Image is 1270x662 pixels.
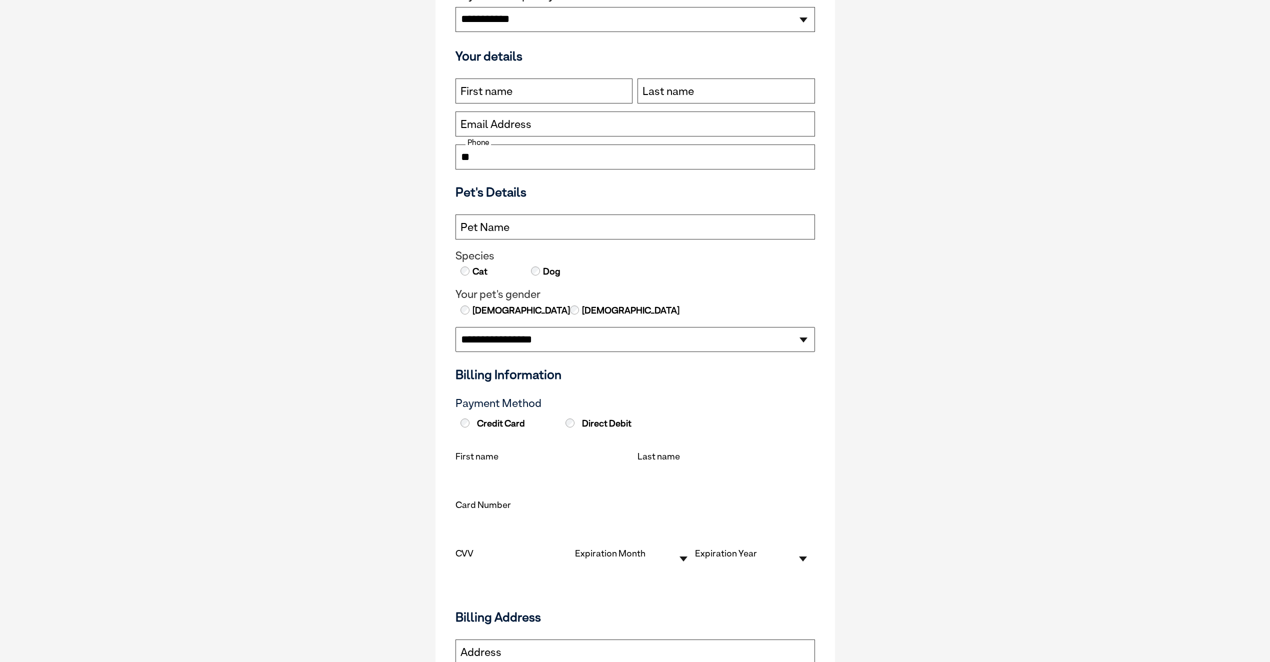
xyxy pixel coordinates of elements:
label: Phone [465,138,491,147]
label: Expiration Year [695,548,757,558]
label: Last name [637,451,680,461]
label: First name [460,85,512,98]
legend: Species [455,249,815,262]
label: Dog [542,265,560,278]
label: [DEMOGRAPHIC_DATA] [581,304,679,317]
h3: Billing Address [455,609,815,624]
label: Direct Debit [563,418,666,429]
input: Credit Card [460,418,469,427]
legend: Your pet's gender [455,288,815,301]
label: First name [455,451,498,461]
h3: Billing Information [455,367,815,382]
label: CVV [455,548,473,558]
label: Last name [642,85,694,98]
label: Expiration Month [575,548,645,558]
label: Email Address [460,118,531,131]
h3: Payment Method [455,397,815,410]
h3: Your details [455,48,815,63]
label: Address [460,646,501,659]
input: Direct Debit [565,418,574,427]
label: Cat [471,265,487,278]
label: Card Number [455,499,511,510]
h3: Pet's Details [451,184,819,199]
label: [DEMOGRAPHIC_DATA] [471,304,570,317]
label: Credit Card [458,418,561,429]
